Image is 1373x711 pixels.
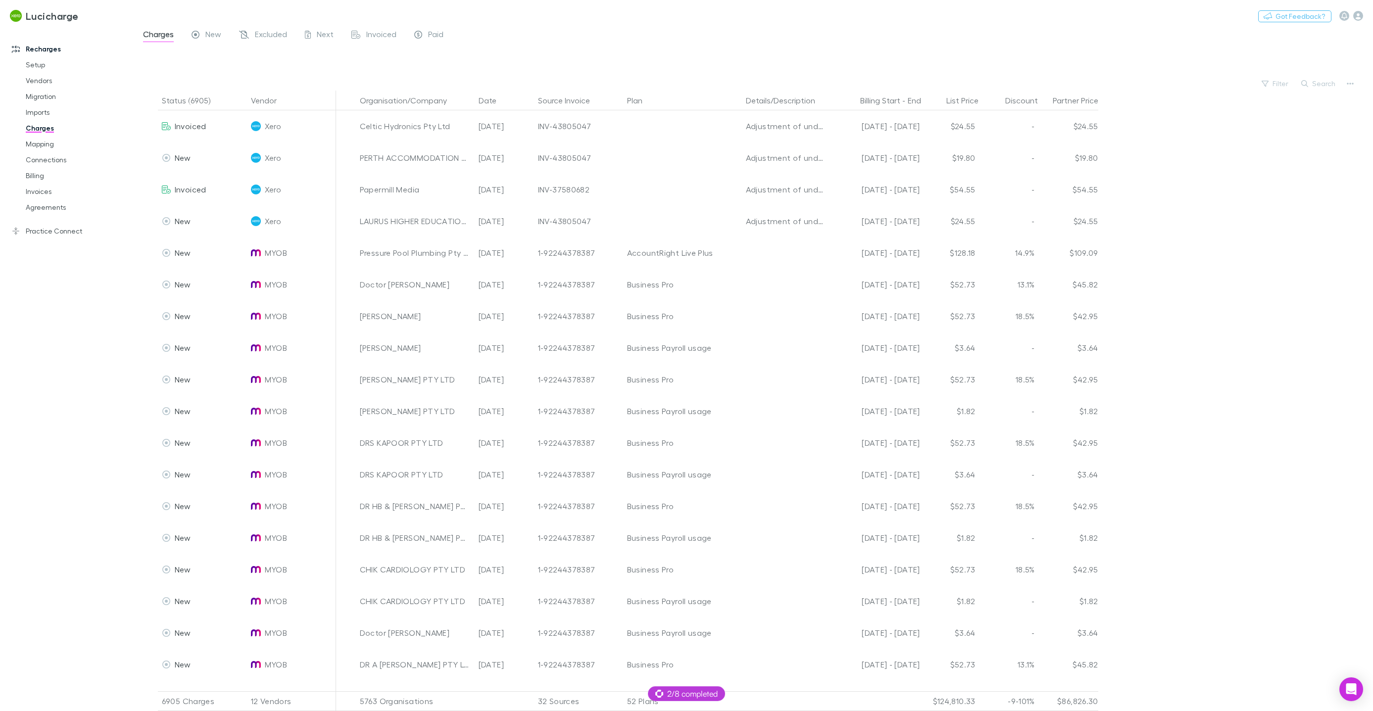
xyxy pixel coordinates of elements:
[1039,300,1098,332] div: $42.95
[627,91,654,110] button: Plan
[835,490,920,522] div: [DATE] - [DATE]
[175,660,191,669] span: New
[980,522,1039,554] div: -
[835,364,920,395] div: [DATE] - [DATE]
[16,184,132,199] a: Invoices
[1039,395,1098,427] div: $1.82
[265,269,287,300] span: MYOB
[538,364,619,395] div: 1-92244378387
[475,649,534,680] div: [DATE]
[980,427,1039,459] div: 18.5%
[835,269,920,300] div: [DATE] - [DATE]
[746,174,827,205] div: Adjustment of under-debited amount on 1EB9ABC9-0009
[4,4,85,28] a: Lucicharge
[920,142,980,174] div: $19.80
[920,174,980,205] div: $54.55
[175,185,206,194] span: Invoiced
[360,364,471,395] div: [PERSON_NAME] PTY LTD
[2,223,132,239] a: Practice Connect
[538,617,619,649] div: 1-92244378387
[1039,649,1098,680] div: $45.82
[627,237,738,269] div: AccountRight Live Plus
[205,29,221,42] span: New
[251,91,289,110] button: Vendor
[265,174,281,205] span: Xero
[251,280,261,289] img: MYOB's Logo
[175,375,191,384] span: New
[360,649,471,680] div: DR A [PERSON_NAME] PTY LTD
[627,364,738,395] div: Business Pro
[627,300,738,332] div: Business Pro
[920,427,980,459] div: $52.73
[251,185,261,194] img: Xero's Logo
[175,311,191,321] span: New
[627,649,738,680] div: Business Pro
[247,691,336,711] div: 12 Vendors
[920,364,980,395] div: $52.73
[1039,617,1098,649] div: $3.64
[251,248,261,258] img: MYOB's Logo
[1039,490,1098,522] div: $42.95
[475,205,534,237] div: [DATE]
[920,300,980,332] div: $52.73
[16,168,132,184] a: Billing
[920,649,980,680] div: $52.73
[920,490,980,522] div: $52.73
[255,29,287,42] span: Excluded
[317,29,334,42] span: Next
[835,91,931,110] div: -
[980,142,1039,174] div: -
[360,554,471,585] div: CHIK CARDIOLOGY PTY LTD
[16,89,132,104] a: Migration
[538,332,619,364] div: 1-92244378387
[251,596,261,606] img: MYOB's Logo
[360,142,471,174] div: PERTH ACCOMMODATION PTY LTD
[627,395,738,427] div: Business Payroll usage
[835,617,920,649] div: [DATE] - [DATE]
[251,470,261,479] img: MYOB's Logo
[16,152,132,168] a: Connections
[428,29,443,42] span: Paid
[835,142,920,174] div: [DATE] - [DATE]
[475,174,534,205] div: [DATE]
[475,522,534,554] div: [DATE]
[251,565,261,574] img: MYOB's Logo
[475,617,534,649] div: [DATE]
[1005,91,1050,110] button: Discount
[251,438,261,448] img: MYOB's Logo
[360,395,471,427] div: [PERSON_NAME] PTY LTD
[475,395,534,427] div: [DATE]
[251,660,261,669] img: MYOB's Logo
[175,470,191,479] span: New
[1039,110,1098,142] div: $24.55
[627,522,738,554] div: Business Payroll usage
[538,237,619,269] div: 1-92244378387
[475,459,534,490] div: [DATE]
[475,585,534,617] div: [DATE]
[360,332,471,364] div: [PERSON_NAME]
[16,104,132,120] a: Imports
[538,205,619,237] div: INV-43805047
[1039,142,1098,174] div: $19.80
[26,10,79,22] h3: Lucicharge
[920,522,980,554] div: $1.82
[265,490,287,522] span: MYOB
[623,691,742,711] div: 52 Plans
[835,395,920,427] div: [DATE] - [DATE]
[1296,78,1341,90] button: Search
[1039,522,1098,554] div: $1.82
[360,585,471,617] div: CHIK CARDIOLOGY PTY LTD
[158,691,247,711] div: 6905 Charges
[265,459,287,490] span: MYOB
[1039,427,1098,459] div: $42.95
[175,248,191,257] span: New
[835,205,920,237] div: [DATE] - [DATE]
[175,216,191,226] span: New
[475,554,534,585] div: [DATE]
[835,110,920,142] div: [DATE] - [DATE]
[1039,691,1098,711] div: $86,826.30
[538,427,619,459] div: 1-92244378387
[175,628,191,637] span: New
[265,142,281,174] span: Xero
[1039,332,1098,364] div: $3.64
